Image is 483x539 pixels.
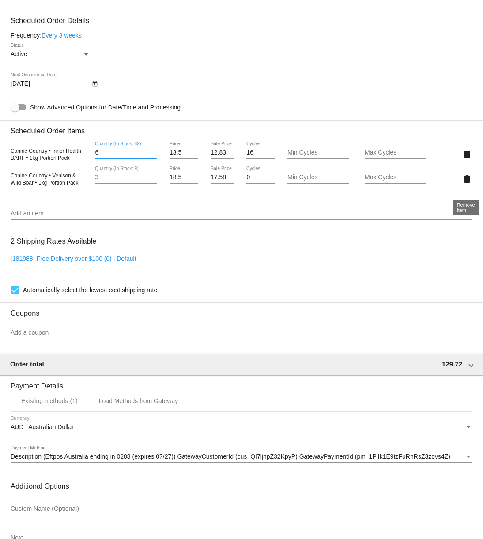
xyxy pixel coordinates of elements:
input: Sale Price [211,149,234,156]
span: Canine Country • Venison & Wild Boar • 1kg Portion Pack [11,173,79,186]
input: Custom Name (Optional) [11,505,90,513]
mat-select: Currency [11,424,472,431]
span: Description (Eftpos Australia ending in 0288 (expires 07/27)) GatewayCustomerId (cus_QI7ljnpZ32Kp... [11,453,450,460]
span: Show Advanced Options for Date/Time and Processing [30,103,181,112]
input: Quantity (In Stock: 62) [95,149,157,156]
h3: Additional Options [11,482,472,490]
span: Canine Country • Inner Health BARF • 1kg Portion Pack [11,148,81,161]
input: Cycles [246,149,275,156]
a: Every 3 weeks [42,32,82,39]
h3: Scheduled Order Details [11,16,472,25]
h3: Payment Details [11,375,472,390]
mat-icon: delete [462,149,472,160]
div: Frequency: [11,32,472,39]
input: Price [170,149,198,156]
input: Max Cycles [365,174,426,181]
input: Quantity (In Stock: 9) [95,174,157,181]
span: Active [11,50,27,57]
h3: 2 Shipping Rates Available [11,232,96,251]
a: [181988] Free Delivery over $100 (0) | Default [11,255,136,262]
input: Max Cycles [365,149,426,156]
input: Add a coupon [11,329,472,336]
input: Cycles [246,174,275,181]
input: Price [170,174,198,181]
input: Sale Price [211,174,234,181]
div: Load Methods from Gateway [99,397,178,404]
div: Existing methods (1) [21,397,78,404]
mat-select: Status [11,51,90,58]
span: 129.72 [442,360,462,368]
span: Order total [10,360,44,368]
mat-icon: delete [462,174,472,185]
h3: Coupons [11,302,472,317]
span: AUD | Australian Dollar [11,423,74,430]
input: Min Cycles [287,149,349,156]
span: Automatically select the lowest cost shipping rate [23,285,157,295]
input: Next Occurrence Date [11,80,90,87]
input: Add an item [11,210,472,217]
button: Open calendar [90,79,99,88]
input: Min Cycles [287,174,349,181]
mat-select: Payment Method [11,453,472,460]
h3: Scheduled Order Items [11,120,472,135]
